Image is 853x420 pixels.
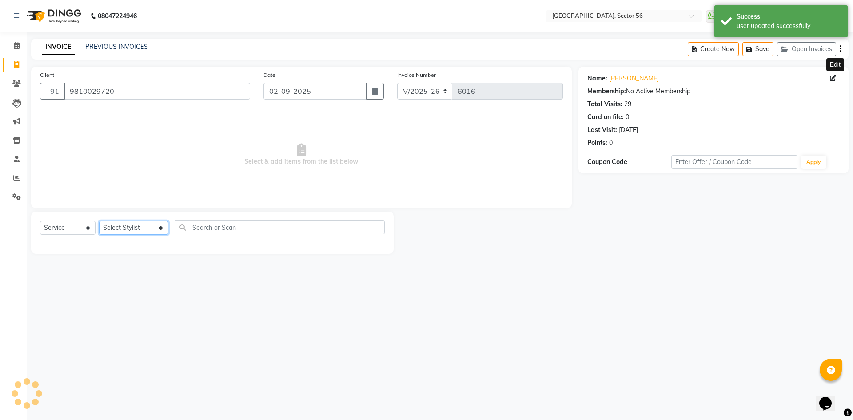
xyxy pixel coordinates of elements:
[587,138,607,148] div: Points:
[587,100,622,109] div: Total Visits:
[737,12,841,21] div: Success
[816,384,844,411] iframe: chat widget
[587,87,626,96] div: Membership:
[98,4,137,28] b: 08047224946
[609,74,659,83] a: [PERSON_NAME]
[175,220,385,234] input: Search or Scan
[40,71,54,79] label: Client
[626,112,629,122] div: 0
[619,125,638,135] div: [DATE]
[742,42,773,56] button: Save
[587,74,607,83] div: Name:
[587,112,624,122] div: Card on file:
[263,71,275,79] label: Date
[40,110,563,199] span: Select & add items from the list below
[671,155,797,169] input: Enter Offer / Coupon Code
[587,157,671,167] div: Coupon Code
[40,83,65,100] button: +91
[85,43,148,51] a: PREVIOUS INVOICES
[609,138,613,148] div: 0
[587,125,617,135] div: Last Visit:
[737,21,841,31] div: user updated successfully
[777,42,836,56] button: Open Invoices
[64,83,250,100] input: Search by Name/Mobile/Email/Code
[826,58,844,71] div: Edit
[23,4,84,28] img: logo
[624,100,631,109] div: 29
[801,156,826,169] button: Apply
[397,71,436,79] label: Invoice Number
[688,42,739,56] button: Create New
[42,39,75,55] a: INVOICE
[587,87,840,96] div: No Active Membership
